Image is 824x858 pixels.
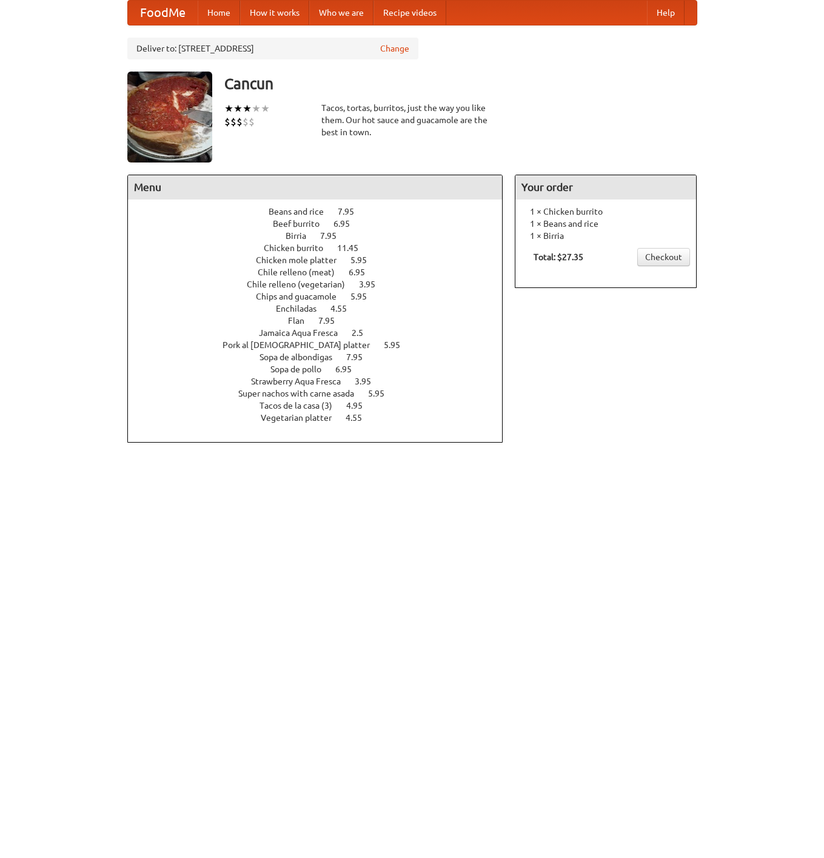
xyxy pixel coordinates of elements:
[127,72,212,163] img: angular.jpg
[256,255,349,265] span: Chicken mole platter
[256,292,389,301] a: Chips and guacamole 5.95
[243,115,249,129] li: $
[247,280,398,289] a: Chile relleno (vegetarian) 3.95
[333,219,362,229] span: 6.95
[238,389,366,398] span: Super nachos with carne asada
[320,231,349,241] span: 7.95
[224,102,233,115] li: ★
[128,175,503,199] h4: Menu
[318,316,347,326] span: 7.95
[338,207,366,216] span: 7.95
[260,352,344,362] span: Sopa de albondigas
[534,252,583,262] b: Total: $27.35
[260,401,344,411] span: Tacos de la casa (3)
[249,115,255,129] li: $
[264,243,381,253] a: Chicken burrito 11.45
[286,231,359,241] a: Birria 7.95
[260,352,385,362] a: Sopa de albondigas 7.95
[259,328,386,338] a: Jamaica Aqua Fresca 2.5
[240,1,309,25] a: How it works
[647,1,685,25] a: Help
[260,401,385,411] a: Tacos de la casa (3) 4.95
[238,389,407,398] a: Super nachos with carne asada 5.95
[276,304,329,313] span: Enchiladas
[258,267,387,277] a: Chile relleno (meat) 6.95
[224,115,230,129] li: $
[224,72,697,96] h3: Cancun
[335,364,364,374] span: 6.95
[251,377,394,386] a: Strawberry Aqua Fresca 3.95
[269,207,377,216] a: Beans and rice 7.95
[247,280,357,289] span: Chile relleno (vegetarian)
[259,328,350,338] span: Jamaica Aqua Fresca
[346,413,374,423] span: 4.55
[359,280,387,289] span: 3.95
[233,102,243,115] li: ★
[350,292,379,301] span: 5.95
[515,175,696,199] h4: Your order
[270,364,374,374] a: Sopa de pollo 6.95
[236,115,243,129] li: $
[373,1,446,25] a: Recipe videos
[346,352,375,362] span: 7.95
[198,1,240,25] a: Home
[521,230,690,242] li: 1 × Birria
[258,267,347,277] span: Chile relleno (meat)
[337,243,370,253] span: 11.45
[256,255,389,265] a: Chicken mole platter 5.95
[261,413,384,423] a: Vegetarian platter 4.55
[243,102,252,115] li: ★
[380,42,409,55] a: Change
[346,401,375,411] span: 4.95
[521,218,690,230] li: 1 × Beans and rice
[368,389,397,398] span: 5.95
[270,364,333,374] span: Sopa de pollo
[288,316,317,326] span: Flan
[261,413,344,423] span: Vegetarian platter
[286,231,318,241] span: Birria
[288,316,357,326] a: Flan 7.95
[273,219,332,229] span: Beef burrito
[269,207,336,216] span: Beans and rice
[127,38,418,59] div: Deliver to: [STREET_ADDRESS]
[251,377,353,386] span: Strawberry Aqua Fresca
[330,304,359,313] span: 4.55
[223,340,382,350] span: Pork al [DEMOGRAPHIC_DATA] platter
[230,115,236,129] li: $
[352,328,375,338] span: 2.5
[264,243,335,253] span: Chicken burrito
[350,255,379,265] span: 5.95
[384,340,412,350] span: 5.95
[276,304,369,313] a: Enchiladas 4.55
[309,1,373,25] a: Who we are
[355,377,383,386] span: 3.95
[321,102,503,138] div: Tacos, tortas, burritos, just the way you like them. Our hot sauce and guacamole are the best in ...
[252,102,261,115] li: ★
[128,1,198,25] a: FoodMe
[273,219,372,229] a: Beef burrito 6.95
[261,102,270,115] li: ★
[256,292,349,301] span: Chips and guacamole
[223,340,423,350] a: Pork al [DEMOGRAPHIC_DATA] platter 5.95
[637,248,690,266] a: Checkout
[521,206,690,218] li: 1 × Chicken burrito
[349,267,377,277] span: 6.95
